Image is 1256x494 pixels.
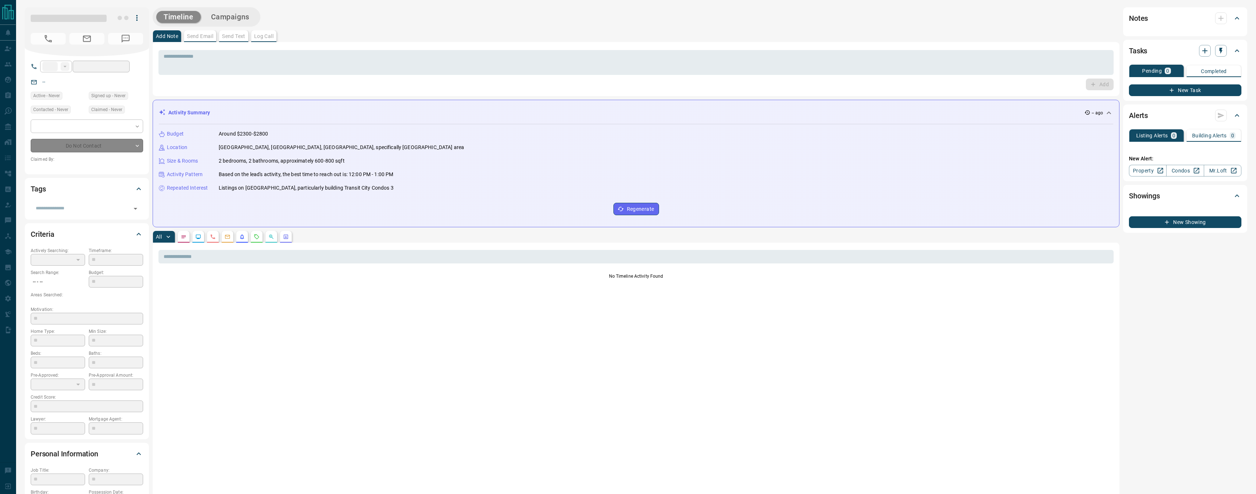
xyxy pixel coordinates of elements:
[156,34,178,39] p: Add Note
[89,269,143,276] p: Budget:
[158,273,1114,280] p: No Timeline Activity Found
[31,225,143,243] div: Criteria
[613,203,659,215] button: Regenerate
[31,350,85,357] p: Beds:
[195,234,201,240] svg: Lead Browsing Activity
[1129,187,1241,205] div: Showings
[1129,45,1147,57] h2: Tasks
[89,372,143,379] p: Pre-Approval Amount:
[1092,110,1103,116] p: -- ago
[1129,155,1241,163] p: New Alert:
[239,234,245,240] svg: Listing Alerts
[89,467,143,474] p: Company:
[268,234,274,240] svg: Opportunities
[31,448,98,460] h2: Personal Information
[31,445,143,463] div: Personal Information
[31,328,85,335] p: Home Type:
[1201,69,1227,74] p: Completed
[1166,68,1169,73] p: 0
[1204,165,1241,176] a: Mr.Loft
[1129,165,1167,176] a: Property
[31,33,66,45] span: No Number
[1129,110,1148,121] h2: Alerts
[130,204,141,214] button: Open
[168,109,210,117] p: Activity Summary
[31,156,143,163] p: Claimed By:
[1129,9,1241,27] div: Notes
[31,247,85,254] p: Actively Searching:
[89,350,143,357] p: Baths:
[219,144,464,151] p: [GEOGRAPHIC_DATA], [GEOGRAPHIC_DATA], [GEOGRAPHIC_DATA], specifically [GEOGRAPHIC_DATA] area
[159,106,1113,119] div: Activity Summary-- ago
[219,130,268,138] p: Around $2300-$2800
[167,171,203,178] p: Activity Pattern
[181,234,187,240] svg: Notes
[31,139,143,152] div: Do Not Contact
[225,234,230,240] svg: Emails
[219,171,393,178] p: Based on the lead's activity, the best time to reach out is: 12:00 PM - 1:00 PM
[167,144,187,151] p: Location
[33,106,68,113] span: Contacted - Never
[210,234,216,240] svg: Calls
[1172,133,1175,138] p: 0
[156,11,201,23] button: Timeline
[1129,216,1241,228] button: New Showing
[108,33,143,45] span: No Number
[91,106,122,113] span: Claimed - Never
[219,184,394,192] p: Listings on [GEOGRAPHIC_DATA], particularly building Transit City Condos 3
[31,416,85,422] p: Lawyer:
[89,247,143,254] p: Timeframe:
[1192,133,1227,138] p: Building Alerts
[33,92,60,99] span: Active - Never
[31,394,143,400] p: Credit Score:
[31,183,46,195] h2: Tags
[1129,84,1241,96] button: New Task
[31,292,143,298] p: Areas Searched:
[89,416,143,422] p: Mortgage Agent:
[283,234,289,240] svg: Agent Actions
[167,157,198,165] p: Size & Rooms
[89,328,143,335] p: Min Size:
[1136,133,1168,138] p: Listing Alerts
[1129,190,1160,202] h2: Showings
[31,372,85,379] p: Pre-Approved:
[31,269,85,276] p: Search Range:
[1129,42,1241,60] div: Tasks
[219,157,345,165] p: 2 bedrooms, 2 bathrooms, approximately 600-800 sqft
[1231,133,1234,138] p: 0
[42,79,45,85] a: --
[156,234,162,239] p: All
[31,276,85,288] p: -- - --
[254,234,260,240] svg: Requests
[167,184,208,192] p: Repeated Interest
[31,180,143,198] div: Tags
[204,11,257,23] button: Campaigns
[1142,68,1162,73] p: Pending
[1166,165,1204,176] a: Condos
[1129,12,1148,24] h2: Notes
[1129,107,1241,124] div: Alerts
[167,130,184,138] p: Budget
[31,306,143,313] p: Motivation:
[31,467,85,474] p: Job Title:
[69,33,104,45] span: No Email
[91,92,126,99] span: Signed up - Never
[31,228,54,240] h2: Criteria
